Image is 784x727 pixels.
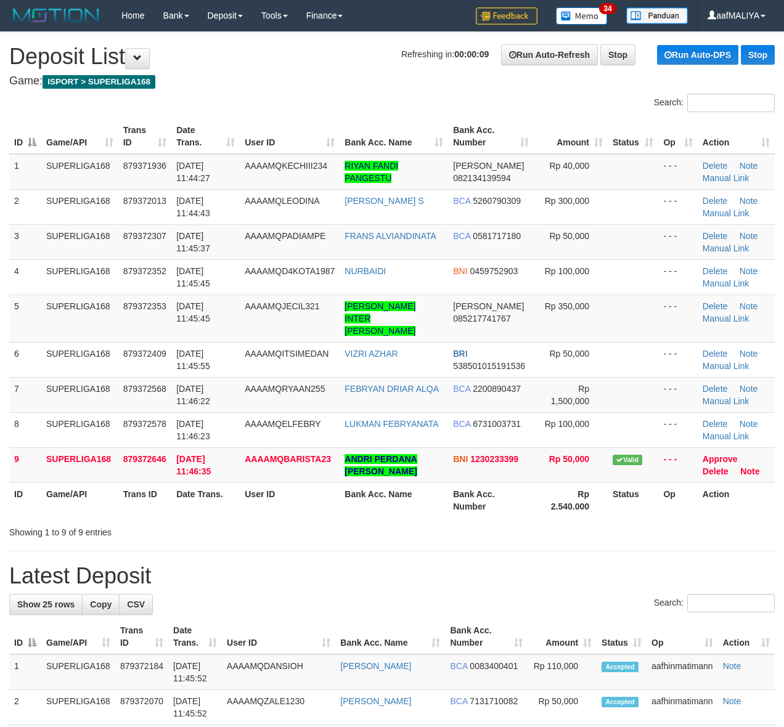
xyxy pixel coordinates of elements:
[119,594,153,615] a: CSV
[222,619,335,654] th: User ID: activate to sort column ascending
[476,7,537,25] img: Feedback.jpg
[176,301,210,323] span: [DATE] 11:45:45
[448,119,534,154] th: Bank Acc. Number: activate to sort column ascending
[453,454,468,464] span: BNI
[9,294,41,342] td: 5
[245,454,331,464] span: AAAAMQBARISTA23
[448,482,534,518] th: Bank Acc. Number
[345,196,423,206] a: [PERSON_NAME] S
[176,196,210,218] span: [DATE] 11:44:43
[340,482,448,518] th: Bank Acc. Name
[687,94,775,112] input: Search:
[703,278,749,288] a: Manual Link
[245,349,329,359] span: AAAAMQITSIMEDAN
[740,384,758,394] a: Note
[703,454,738,464] a: Approve
[345,161,398,183] a: RIYAN FANDI PANGESTU
[740,419,758,429] a: Note
[123,301,166,311] span: 879372353
[703,419,727,429] a: Delete
[345,454,417,476] a: ANDRI PERDANA [PERSON_NAME]
[9,564,775,588] h1: Latest Deposit
[551,384,589,406] span: Rp 1,500,000
[556,7,608,25] img: Button%20Memo.svg
[470,266,518,276] span: Copy 0459752903 to clipboard
[123,384,166,394] span: 879372568
[528,690,597,725] td: Rp 50,000
[703,231,727,241] a: Delete
[687,594,775,612] input: Search:
[718,619,775,654] th: Action: activate to sort column ascending
[470,454,518,464] span: Copy 1230233399 to clipboard
[599,3,616,14] span: 34
[41,259,118,294] td: SUPERLIGA168
[176,231,210,253] span: [DATE] 11:45:37
[470,661,518,671] span: Copy 0083400401 to clipboard
[245,266,335,276] span: AAAAMQD4KOTA1987
[345,266,386,276] a: NURBAIDI
[245,301,319,311] span: AAAAMQJECIL321
[345,301,415,336] a: [PERSON_NAME] INTER [PERSON_NAME]
[703,431,749,441] a: Manual Link
[450,661,467,671] span: BCA
[123,161,166,171] span: 879371936
[82,594,120,615] a: Copy
[245,384,325,394] span: AAAAMQRYAAN255
[597,619,647,654] th: Status: activate to sort column ascending
[9,412,41,447] td: 8
[245,231,325,241] span: AAAAMQPADIAMPE
[602,662,639,672] span: Accepted
[176,454,211,476] span: [DATE] 11:46:35
[470,696,518,706] span: Copy 7131710082 to clipboard
[549,161,589,171] span: Rp 40,000
[345,419,438,429] a: LUKMAN FEBRYANATA
[608,482,658,518] th: Status
[545,301,589,311] span: Rp 350,000
[41,482,118,518] th: Game/API
[176,161,210,183] span: [DATE] 11:44:27
[453,196,470,206] span: BCA
[118,482,172,518] th: Trans ID
[9,6,103,25] img: MOTION_logo.png
[9,44,775,69] h1: Deposit List
[740,301,758,311] a: Note
[115,690,168,725] td: 879372070
[123,419,166,429] span: 879372578
[453,266,467,276] span: BNI
[9,447,41,482] td: 9
[534,482,608,518] th: Rp 2.540.000
[41,224,118,259] td: SUPERLIGA168
[453,231,470,241] span: BCA
[703,266,727,276] a: Delete
[545,419,589,429] span: Rp 100,000
[600,44,635,65] a: Stop
[613,455,642,465] span: Valid transaction
[501,44,598,65] a: Run Auto-Refresh
[41,119,118,154] th: Game/API: activate to sort column ascending
[453,161,524,171] span: [PERSON_NAME]
[41,447,118,482] td: SUPERLIGA168
[41,294,118,342] td: SUPERLIGA168
[176,349,210,371] span: [DATE] 11:45:55
[9,119,41,154] th: ID: activate to sort column descending
[473,384,521,394] span: Copy 2200890437 to clipboard
[9,521,317,538] div: Showing 1 to 9 of 9 entries
[9,377,41,412] td: 7
[654,594,775,612] label: Search:
[454,49,489,59] strong: 00:00:09
[703,384,727,394] a: Delete
[176,419,210,441] span: [DATE] 11:46:23
[703,314,749,323] a: Manual Link
[127,599,145,609] span: CSV
[698,119,775,154] th: Action: activate to sort column ascending
[647,619,718,654] th: Op: activate to sort column ascending
[41,619,115,654] th: Game/API: activate to sort column ascending
[453,173,510,183] span: Copy 082134139594 to clipboard
[740,466,759,476] a: Note
[453,301,524,311] span: [PERSON_NAME]
[658,224,697,259] td: - - -
[473,196,521,206] span: Copy 5260790309 to clipboard
[9,189,41,224] td: 2
[9,224,41,259] td: 3
[658,412,697,447] td: - - -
